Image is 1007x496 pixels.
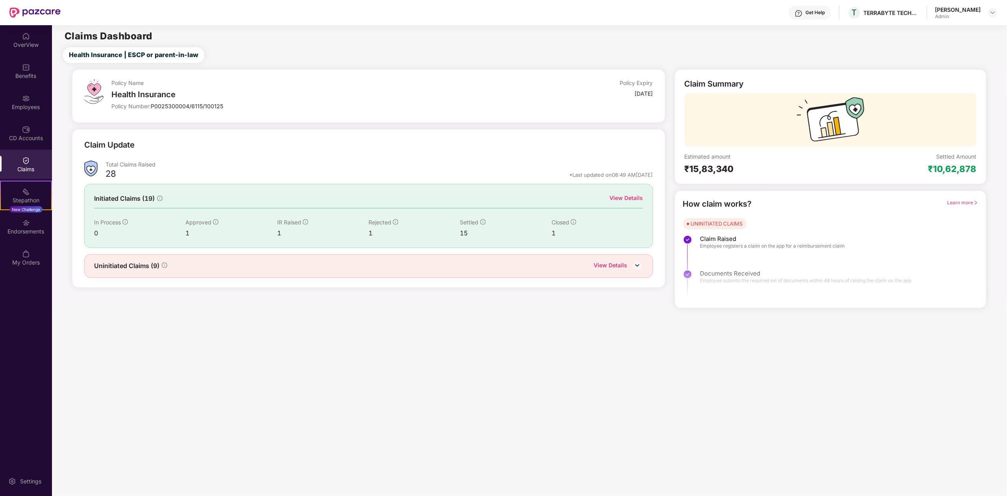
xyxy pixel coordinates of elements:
span: info-circle [162,263,167,268]
img: svg+xml;base64,PHN2ZyBpZD0iRW5kb3JzZW1lbnRzIiB4bWxucz0iaHR0cDovL3d3dy53My5vcmcvMjAwMC9zdmciIHdpZH... [22,219,30,227]
img: svg+xml;base64,PHN2ZyBpZD0iTXlfT3JkZXJzIiBkYXRhLW5hbWU9Ik15IE9yZGVycyIgeG1sbnM9Imh0dHA6Ly93d3cudz... [22,250,30,258]
span: Learn more [948,200,978,205]
span: Closed [552,219,569,226]
div: Health Insurance [111,90,472,99]
span: info-circle [303,219,308,225]
div: TERRABYTE TECHNOLOGIES PRIVATE LIMITED [864,9,919,17]
div: Policy Name [111,79,472,87]
span: Claim Raised [700,235,845,243]
span: info-circle [571,219,576,225]
span: Rejected [368,219,391,226]
div: Policy Expiry [620,79,653,87]
div: Settings [18,477,44,485]
div: Policy Number: [111,102,472,110]
img: svg+xml;base64,PHN2ZyBpZD0iQ2xhaW0iIHhtbG5zPSJodHRwOi8vd3d3LnczLm9yZy8yMDAwL3N2ZyIgd2lkdGg9IjIwIi... [22,157,30,165]
button: Health Insurance | ESCP or parent-in-law [63,47,204,63]
span: info-circle [213,219,218,225]
div: Estimated amount [685,153,831,160]
h2: Claims Dashboard [65,31,152,41]
div: Get Help [806,9,825,16]
img: svg+xml;base64,PHN2ZyB4bWxucz0iaHR0cDovL3d3dy53My5vcmcvMjAwMC9zdmciIHdpZHRoPSIyMSIgaGVpZ2h0PSIyMC... [22,188,30,196]
div: UNINITIATED CLAIMS [691,220,743,228]
div: [DATE] [635,90,653,97]
div: Claim Update [84,139,135,151]
div: New Challenge [9,206,43,213]
img: svg+xml;base64,PHN2ZyB4bWxucz0iaHR0cDovL3d3dy53My5vcmcvMjAwMC9zdmciIHdpZHRoPSI0OS4zMiIgaGVpZ2h0PS... [84,79,104,104]
img: svg+xml;base64,PHN2ZyBpZD0iRW1wbG95ZWVzIiB4bWxucz0iaHR0cDovL3d3dy53My5vcmcvMjAwMC9zdmciIHdpZHRoPS... [22,94,30,102]
span: Initiated Claims (19) [94,194,155,204]
div: View Details [594,261,628,271]
div: Admin [935,13,981,20]
span: In Process [94,219,121,226]
img: New Pazcare Logo [9,7,61,18]
span: info-circle [157,196,163,201]
div: Stepathon [1,196,51,204]
div: [PERSON_NAME] [935,6,981,13]
div: 1 [185,228,277,238]
div: ₹10,62,878 [928,163,977,174]
div: 1 [552,228,643,238]
div: Claim Summary [685,79,744,89]
span: info-circle [122,219,128,225]
img: svg+xml;base64,PHN2ZyBpZD0iSG9tZSIgeG1sbnM9Imh0dHA6Ly93d3cudzMub3JnLzIwMDAvc3ZnIiB3aWR0aD0iMjAiIG... [22,32,30,40]
span: info-circle [480,219,486,225]
div: 0 [94,228,185,238]
span: Employee registers a claim on the app for a reimbursement claim [700,243,845,249]
span: right [974,200,978,205]
div: 1 [368,228,460,238]
img: svg+xml;base64,PHN2ZyBpZD0iU3RlcC1Eb25lLTMyeDMyIiB4bWxucz0iaHR0cDovL3d3dy53My5vcmcvMjAwMC9zdmciIH... [683,235,692,244]
div: 15 [460,228,552,238]
img: svg+xml;base64,PHN2ZyBpZD0iQmVuZWZpdHMiIHhtbG5zPSJodHRwOi8vd3d3LnczLm9yZy8yMDAwL3N2ZyIgd2lkdGg9Ij... [22,63,30,71]
img: ClaimsSummaryIcon [84,161,98,177]
div: Total Claims Raised [106,161,653,168]
div: View Details [610,194,643,202]
img: svg+xml;base64,PHN2ZyBpZD0iQ0RfQWNjb3VudHMiIGRhdGEtbmFtZT0iQ0QgQWNjb3VudHMiIHhtbG5zPSJodHRwOi8vd3... [22,126,30,133]
span: Settled [460,219,479,226]
div: *Last updated on 08:49 AM[DATE] [570,171,653,178]
img: svg+xml;base64,PHN2ZyB3aWR0aD0iMTcyIiBoZWlnaHQ9IjExMyIgdmlld0JveD0iMCAwIDE3MiAxMTMiIGZpbGw9Im5vbm... [797,97,864,146]
span: T [852,8,857,17]
span: Uninitiated Claims (9) [94,261,159,271]
img: svg+xml;base64,PHN2ZyBpZD0iSGVscC0zMngzMiIgeG1sbnM9Imh0dHA6Ly93d3cudzMub3JnLzIwMDAvc3ZnIiB3aWR0aD... [795,9,803,17]
img: DownIcon [631,259,643,271]
div: 1 [277,228,368,238]
div: Settled Amount [937,153,977,160]
div: How claim works? [683,198,752,210]
img: svg+xml;base64,PHN2ZyBpZD0iRHJvcGRvd24tMzJ4MzIiIHhtbG5zPSJodHRwOi8vd3d3LnczLm9yZy8yMDAwL3N2ZyIgd2... [990,9,996,16]
img: svg+xml;base64,PHN2ZyBpZD0iU2V0dGluZy0yMHgyMCIgeG1sbnM9Imh0dHA6Ly93d3cudzMub3JnLzIwMDAvc3ZnIiB3aW... [8,477,16,485]
div: 28 [106,168,116,181]
span: IR Raised [277,219,301,226]
div: ₹15,83,340 [685,163,831,174]
span: Approved [185,219,211,226]
span: info-circle [393,219,398,225]
span: Health Insurance | ESCP or parent-in-law [69,50,198,60]
span: P0025300004/6115/100125 [151,103,223,109]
